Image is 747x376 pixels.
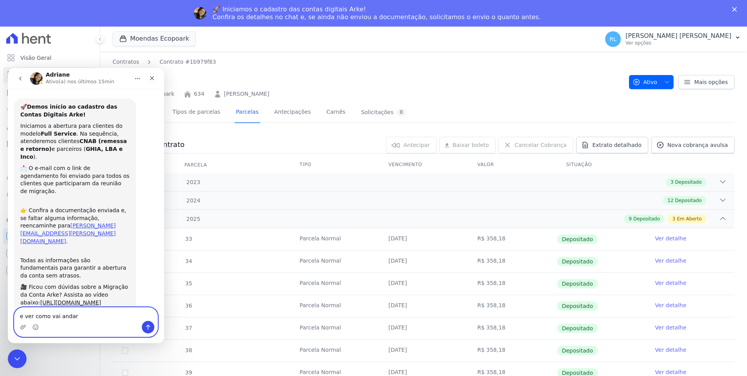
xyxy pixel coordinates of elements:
[633,215,660,222] span: Depositado
[629,75,674,89] button: Ativo
[557,301,598,311] span: Depositado
[629,215,632,222] span: 9
[3,188,97,203] a: Negativação
[224,90,269,98] a: [PERSON_NAME]
[3,228,97,244] a: Recebíveis
[468,317,557,339] td: R$ 358,18
[468,273,557,295] td: R$ 358,18
[13,215,122,238] div: 🎥 Ficou com dúvidas sobre a Migração da Conta Arke? Assista ao vídeo abaixo:
[609,36,617,42] span: RL
[13,154,108,176] a: [PERSON_NAME][EMAIL_ADDRESS][PERSON_NAME][DOMAIN_NAME]
[3,245,97,261] a: Conta Hent
[290,273,379,295] td: Parcela Normal
[468,295,557,317] td: R$ 358,18
[3,84,97,100] a: Parcelas
[379,228,468,250] td: [DATE]
[7,240,150,253] textarea: Envie uma mensagem...
[672,215,676,222] span: 3
[667,141,728,149] span: Nova cobrança avulsa
[677,215,702,222] span: Em Aberto
[184,236,192,242] span: 33
[184,280,192,286] span: 35
[655,324,686,331] a: Ver detalhe
[359,102,407,123] a: Solicitações0
[732,7,740,12] div: Fechar
[122,347,128,354] input: Só é possível selecionar pagamentos em aberto
[113,31,196,46] button: Moendas Ecopoark
[468,340,557,362] td: R$ 358,18
[655,235,686,242] a: Ver detalhe
[379,251,468,272] td: [DATE]
[194,7,206,20] img: Profile image for Adriane
[234,102,260,123] a: Parcelas
[557,257,598,266] span: Depositado
[3,67,97,83] a: Contratos
[134,253,147,265] button: Enviar uma mensagem
[599,28,747,50] button: RL [PERSON_NAME] [PERSON_NAME] Ver opções
[468,228,557,250] td: R$ 358,18
[379,340,468,362] td: [DATE]
[468,157,557,173] th: Valor
[3,136,97,152] a: Minha Carteira
[213,5,541,21] div: 🚀 Iniciamos o cadastro das contas digitais Arke! Confira os detalhes no chat e, se ainda não envi...
[3,119,97,134] a: Clientes
[13,70,119,84] b: CNAB (remessa e retorno)
[655,301,686,309] a: Ver detalhe
[675,179,702,186] span: Depositado
[678,75,734,89] a: Mais opções
[3,170,97,186] a: Crédito
[379,317,468,339] td: [DATE]
[675,197,702,204] span: Depositado
[655,257,686,265] a: Ver detalhe
[694,78,728,86] span: Mais opções
[273,102,313,123] a: Antecipações
[397,109,406,116] div: 0
[8,349,27,368] iframe: Intercom live chat
[159,58,216,66] a: Contrato #1b979f83
[290,228,379,250] td: Parcela Normal
[361,109,406,116] div: Solicitações
[184,369,192,376] span: 39
[6,216,93,225] div: Plataformas
[184,303,192,309] span: 36
[379,157,468,173] th: Vencimento
[633,75,658,89] span: Ativo
[379,295,468,317] td: [DATE]
[20,54,52,62] span: Visão Geral
[12,256,18,262] button: Upload do anexo
[32,231,93,238] a: [URL][DOMAIN_NAME]
[655,279,686,287] a: Ver detalhe
[379,273,468,295] td: [DATE]
[625,40,731,46] p: Ver opções
[557,157,645,173] th: Situação
[194,90,204,98] a: 634
[13,131,122,177] div: 👉 Confira a documentação enviada e, se faltar alguma informação, reencaminhe para .
[113,69,623,87] h2: 634
[113,58,216,66] nav: Breadcrumb
[184,325,192,331] span: 37
[557,346,598,355] span: Depositado
[25,256,31,262] button: Selecionador de Emoji
[13,181,122,211] div: Todas as informações são fundamentais para garantir a abertura da conta sem atrasos.
[592,141,642,149] span: Extrato detalhado
[8,68,164,343] iframe: Intercom live chat
[325,102,347,123] a: Carnês
[184,258,192,264] span: 34
[655,346,686,354] a: Ver detalhe
[557,235,598,244] span: Depositado
[557,279,598,288] span: Depositado
[290,295,379,317] td: Parcela Normal
[290,317,379,339] td: Parcela Normal
[13,97,122,127] div: 📩 O e-mail com o link de agendamento foi enviado para todos os clientes que participaram da reuni...
[13,78,115,92] b: GHIA, LBA e Inco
